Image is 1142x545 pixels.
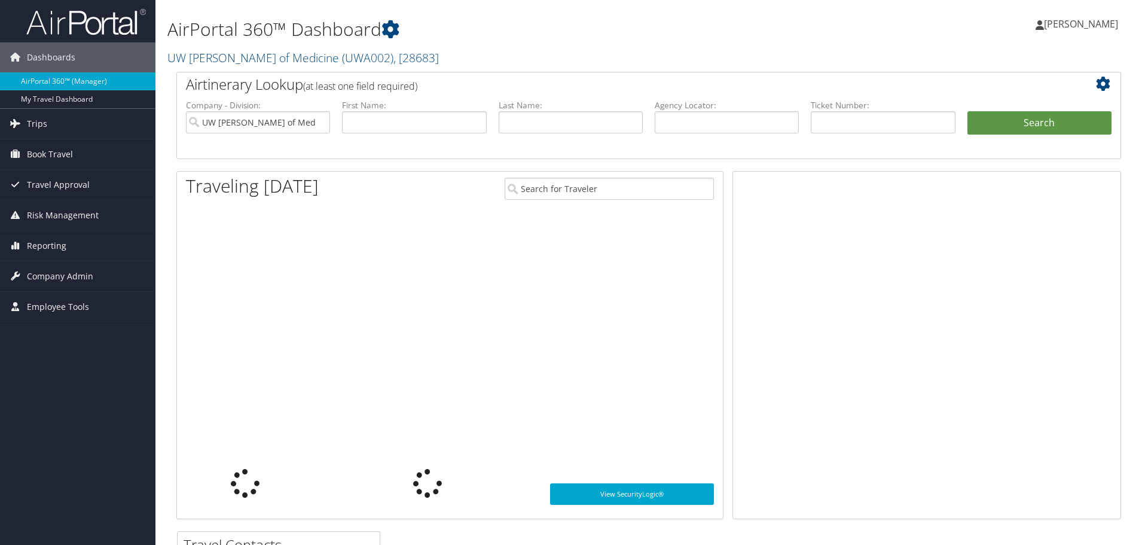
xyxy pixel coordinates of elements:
span: ( UWA002 ) [342,50,393,66]
span: Company Admin [27,261,93,291]
span: Travel Approval [27,170,90,200]
span: Reporting [27,231,66,261]
label: Agency Locator: [655,99,799,111]
img: airportal-logo.png [26,8,146,36]
h1: AirPortal 360™ Dashboard [167,17,809,42]
span: , [ 28683 ] [393,50,439,66]
input: Search for Traveler [505,178,714,200]
span: Book Travel [27,139,73,169]
span: Employee Tools [27,292,89,322]
span: Risk Management [27,200,99,230]
button: Search [967,111,1112,135]
label: First Name: [342,99,486,111]
span: Dashboards [27,42,75,72]
h2: Airtinerary Lookup [186,74,1033,95]
a: View SecurityLogic® [550,483,714,505]
span: Trips [27,109,47,139]
span: (at least one field required) [303,80,417,93]
h1: Traveling [DATE] [186,173,319,199]
label: Company - Division: [186,99,330,111]
a: [PERSON_NAME] [1036,6,1130,42]
a: UW [PERSON_NAME] of Medicine [167,50,439,66]
span: [PERSON_NAME] [1044,17,1118,31]
label: Ticket Number: [811,99,955,111]
label: Last Name: [499,99,643,111]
